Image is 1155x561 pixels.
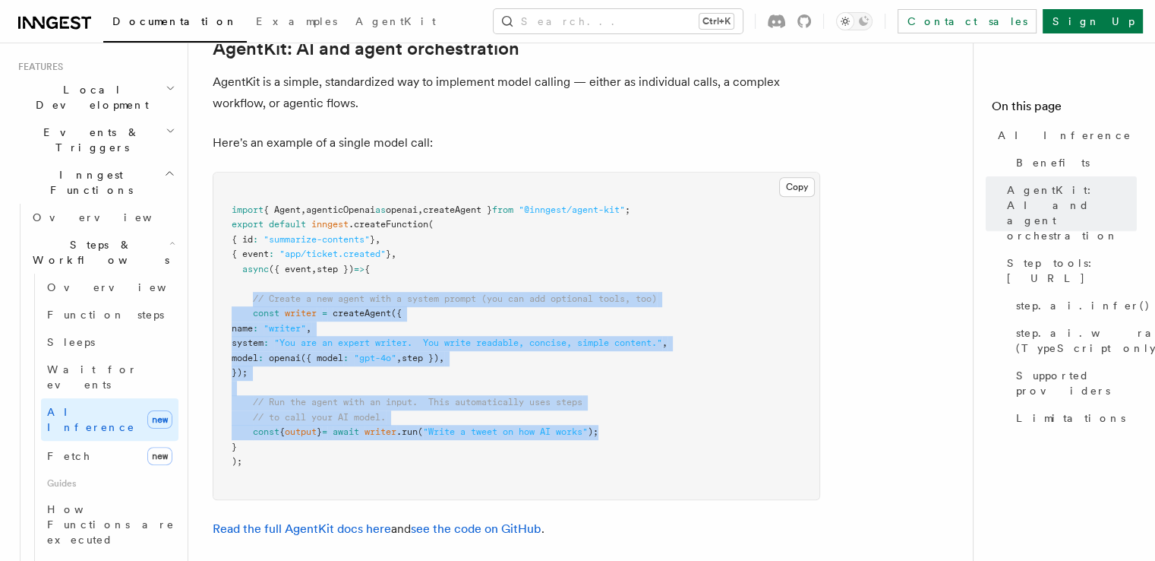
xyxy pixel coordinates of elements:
a: Fetchnew [41,441,178,471]
a: step.ai.infer() [1010,292,1137,319]
span: ( [428,219,434,230]
a: Overview [27,204,178,231]
button: Copy [779,177,815,197]
span: Events & Triggers [12,125,166,155]
button: Local Development [12,76,178,119]
button: Search...Ctrl+K [494,9,743,33]
span: { [364,264,370,274]
span: , [375,234,380,245]
span: Overview [33,211,189,223]
a: AgentKit: AI and agent orchestration [213,38,519,59]
a: see the code on GitHub [411,521,541,536]
a: AgentKit: AI and agent orchestration [1001,176,1137,249]
span: AgentKit: AI and agent orchestration [1007,182,1137,243]
span: "writer" [264,323,306,334]
span: "Write a tweet on how AI works" [423,426,588,437]
span: Wait for events [47,363,137,391]
a: step.ai.wrap() (TypeScript only) [1010,319,1137,362]
span: ({ [391,308,402,319]
a: Function steps [41,301,178,328]
span: Function steps [47,309,164,321]
kbd: Ctrl+K [699,14,734,29]
span: , [311,264,317,274]
a: Examples [247,5,346,41]
span: }); [232,367,248,378]
a: Overview [41,274,178,301]
span: , [439,353,444,363]
span: , [396,353,402,363]
span: from [492,204,513,215]
span: Steps & Workflows [27,237,169,268]
span: default [269,219,306,230]
span: , [662,338,667,348]
span: { [279,426,285,437]
a: AgentKit [346,5,445,41]
span: Sleeps [47,336,95,348]
span: ({ model [301,353,343,363]
a: How Functions are executed [41,496,178,553]
a: Documentation [103,5,247,43]
span: Inngest Functions [12,167,164,198]
span: inngest [311,219,349,230]
span: await [333,426,359,437]
button: Inngest Functions [12,161,178,204]
span: Examples [256,15,337,27]
span: AI Inference [998,128,1131,143]
span: system [232,338,264,348]
span: "@inngest/agent-kit" [519,204,625,215]
span: Overview [47,281,204,293]
a: AI Inference [992,122,1137,149]
span: new [147,410,172,429]
button: Steps & Workflows [27,231,178,274]
span: , [418,204,423,215]
span: Limitations [1016,410,1125,426]
span: Step tools: [URL] [1007,255,1137,286]
span: const [253,426,279,437]
a: Supported providers [1010,362,1137,404]
span: Local Development [12,82,166,113]
span: ); [232,456,242,467]
span: Fetch [47,450,91,462]
span: , [301,204,306,215]
span: model [232,353,258,363]
span: "You are an expert writer. You write readable, concise, simple content." [274,338,662,348]
p: Here's an example of a single model call: [213,132,820,154]
span: AI Inference [47,406,135,433]
span: , [391,249,396,259]
span: new [147,447,172,465]
span: "gpt-4o" [354,353,396,363]
span: } [370,234,375,245]
span: } [386,249,391,259]
span: = [322,308,327,319]
a: Read the full AgentKit docs here [213,521,391,536]
span: => [354,264,364,274]
span: ; [625,204,630,215]
span: { event [232,249,269,259]
a: Sleeps [41,328,178,356]
span: "summarize-contents" [264,234,370,245]
span: Guides [41,471,178,496]
span: { Agent [264,204,301,215]
span: : [258,353,264,363]
span: agenticOpenai [306,204,375,215]
span: // Run the agent with an input. This automatically uses steps [253,397,582,407]
span: Supported providers [1016,368,1137,398]
span: // Create a new agent with a system prompt (you can add optional tools, too) [253,293,657,304]
span: } [232,442,237,452]
span: openai [386,204,418,215]
span: step }) [402,353,439,363]
button: Toggle dark mode [836,12,873,30]
span: step.ai.infer() [1016,298,1150,313]
span: : [264,338,269,348]
span: ({ event [269,264,311,274]
span: // to call your AI model. [253,412,386,423]
a: Benefits [1010,149,1137,176]
a: Contact sales [898,9,1037,33]
span: ); [588,426,598,437]
span: = [322,426,327,437]
a: AI Inferencenew [41,398,178,441]
a: Step tools: [URL] [1001,249,1137,292]
span: : [253,323,258,334]
span: { id [232,234,253,245]
span: How Functions are executed [47,503,175,546]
